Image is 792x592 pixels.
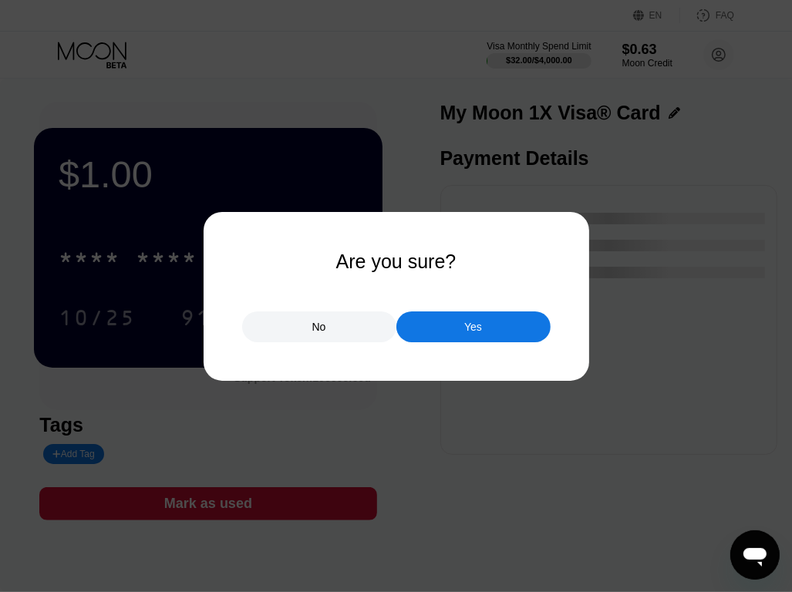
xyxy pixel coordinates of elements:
div: No [312,320,326,334]
div: Are you sure? [336,251,457,273]
iframe: Button to launch messaging window [730,530,780,580]
div: Yes [396,311,551,342]
div: Yes [464,320,482,334]
div: No [242,311,396,342]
